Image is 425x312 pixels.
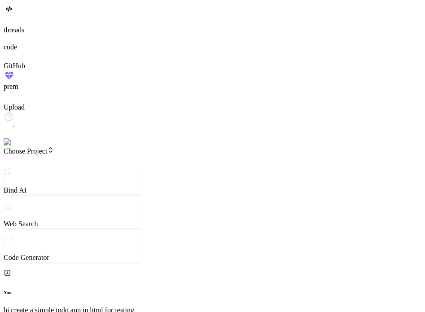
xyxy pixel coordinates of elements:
p: Code Generator [4,254,141,262]
span: Choose Project [4,147,54,155]
img: settings [4,138,33,146]
p: Web Search [4,220,141,228]
label: GitHub [4,62,25,70]
label: code [4,43,17,51]
p: Bind AI [4,186,141,194]
h6: You [4,290,141,295]
label: prem [4,83,18,90]
label: Upload [4,103,25,111]
label: threads [4,26,24,34]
